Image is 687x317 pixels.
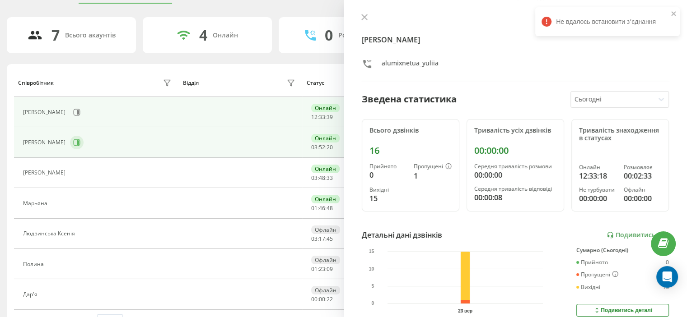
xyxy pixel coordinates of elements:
div: Розмовляє [624,164,661,170]
button: close [671,10,677,18]
div: 00:00:00 [624,193,661,204]
div: [PERSON_NAME] [23,170,68,176]
div: Розмовляють [338,32,382,39]
div: : : [311,175,333,181]
div: Статус [307,80,324,86]
span: 45 [327,235,333,243]
span: 39 [327,113,333,121]
span: 33 [327,174,333,182]
h4: [PERSON_NAME] [362,34,669,45]
div: Детальні дані дзвінків [362,230,442,240]
div: Онлайн [579,164,617,170]
div: Прийнято [576,259,608,266]
div: 0 [325,27,333,44]
div: 00:00:00 [474,145,556,156]
span: 48 [327,204,333,212]
text: 10 [369,266,374,271]
div: 00:00:08 [474,192,556,203]
span: 03 [311,235,318,243]
div: Вихідні [576,284,600,290]
span: 33 [319,113,325,121]
div: Онлайн [311,195,340,203]
div: Відділ [183,80,199,86]
div: Офлайн [311,225,340,234]
span: 23 [319,265,325,273]
div: 7 [51,27,60,44]
div: Не вдалось встановити зʼєднання [535,7,680,36]
span: 20 [327,143,333,151]
div: 16 [369,145,452,156]
div: Сумарно (Сьогодні) [576,247,669,253]
div: [PERSON_NAME] [23,139,68,146]
text: 5 [371,284,374,289]
div: Тривалість знаходження в статусах [579,127,661,142]
div: 15 [369,193,407,204]
div: : : [311,205,333,211]
div: Подивитись деталі [593,307,652,314]
button: Подивитись деталі [576,304,669,317]
div: Дар'я [23,291,40,298]
span: 03 [311,174,318,182]
span: 17 [319,235,325,243]
span: 00 [319,295,325,303]
div: : : [311,296,333,303]
div: Всього дзвінків [369,127,452,134]
div: alumixnetua_yuliia [382,59,439,72]
div: Марьяна [23,200,50,207]
text: 23 вер [458,308,472,313]
div: Пропущені [414,163,452,170]
div: : : [311,114,333,120]
div: : : [311,266,333,272]
div: 4 [199,27,207,44]
div: Онлайн [213,32,238,39]
div: Не турбувати [579,187,617,193]
div: 1 [414,170,452,181]
span: 48 [319,174,325,182]
div: Онлайн [311,134,340,142]
div: 0 [369,170,407,180]
div: : : [311,236,333,242]
div: Вихідні [369,187,407,193]
div: Онлайн [311,104,340,112]
span: 22 [327,295,333,303]
span: 09 [327,265,333,273]
div: Прийнято [369,163,407,170]
div: Тривалість усіх дзвінків [474,127,556,134]
span: 03 [311,143,318,151]
div: Середня тривалість розмови [474,163,556,170]
div: Open Intercom Messenger [656,266,678,288]
text: 15 [369,249,374,254]
div: 00:00:00 [474,170,556,180]
div: [PERSON_NAME] [23,109,68,115]
div: 00:00:00 [579,193,617,204]
div: Співробітник [18,80,54,86]
div: Середня тривалість відповіді [474,186,556,192]
span: 01 [311,204,318,212]
span: 00 [311,295,318,303]
text: 0 [371,301,374,306]
span: 52 [319,143,325,151]
div: Офлайн [624,187,661,193]
div: Офлайн [311,256,340,264]
div: Зведена статистика [362,92,457,106]
div: Людвинська Ксенія [23,230,77,237]
div: 00:02:33 [624,170,661,181]
div: Офлайн [311,286,340,294]
div: Онлайн [311,165,340,173]
span: 12 [311,113,318,121]
div: 12:33:18 [579,170,617,181]
div: 0 [666,259,669,266]
div: Пропущені [576,271,618,278]
div: 15 [663,284,669,290]
span: 46 [319,204,325,212]
span: 01 [311,265,318,273]
div: Всього акаунтів [65,32,116,39]
div: : : [311,144,333,151]
a: Подивитись звіт [607,231,669,239]
div: Полина [23,261,46,267]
